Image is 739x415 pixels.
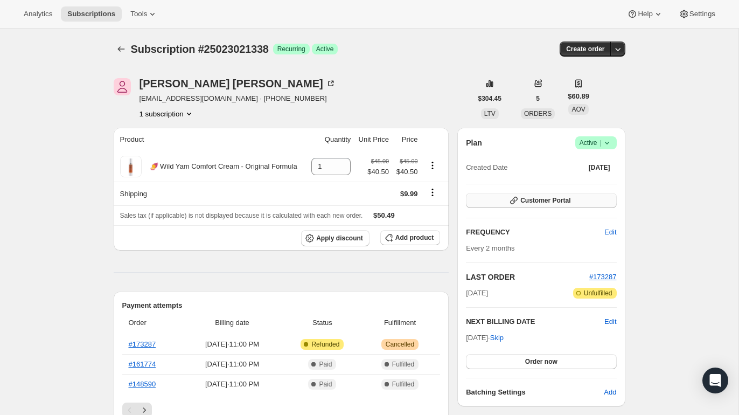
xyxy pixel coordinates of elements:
[424,160,441,171] button: Product actions
[466,316,604,327] h2: NEXT BILLING DATE
[316,234,363,243] span: Apply discount
[598,224,623,241] button: Edit
[525,357,557,366] span: Order now
[566,45,604,53] span: Create order
[560,41,611,57] button: Create order
[285,317,360,328] span: Status
[129,380,156,388] a: #148590
[395,167,418,177] span: $40.50
[466,162,507,173] span: Created Date
[67,10,115,18] span: Subscriptions
[466,334,504,342] span: [DATE] ·
[529,91,546,106] button: 5
[316,45,334,53] span: Active
[466,244,514,252] span: Every 2 months
[371,158,389,164] small: $45.00
[120,212,363,219] span: Sales tax (if applicable) is not displayed because it is calculated with each new order.
[484,329,510,347] button: Skip
[24,10,52,18] span: Analytics
[142,161,297,172] div: 🍠 Wild Yam Comfort Cream - Original Formula
[122,311,183,335] th: Order
[466,354,616,369] button: Order now
[597,384,623,401] button: Add
[520,196,570,205] span: Customer Portal
[392,128,421,151] th: Price
[466,272,589,282] h2: LAST ORDER
[702,368,728,393] div: Open Intercom Messenger
[582,160,617,175] button: [DATE]
[672,6,722,22] button: Settings
[571,106,585,113] span: AOV
[306,128,354,151] th: Quantity
[580,137,612,148] span: Active
[466,137,482,148] h2: Plan
[386,340,414,349] span: Cancelled
[186,379,278,390] span: [DATE] · 11:00 PM
[186,317,278,328] span: Billing date
[604,227,616,238] span: Edit
[478,94,501,103] span: $304.45
[380,230,440,245] button: Add product
[277,45,305,53] span: Recurring
[367,167,389,177] span: $40.50
[604,387,616,398] span: Add
[186,359,278,370] span: [DATE] · 11:00 PM
[129,340,156,348] a: #173287
[130,10,147,18] span: Tools
[319,380,332,389] span: Paid
[392,380,414,389] span: Fulfilled
[599,139,601,147] span: |
[490,333,504,343] span: Skip
[366,317,434,328] span: Fulfillment
[466,227,604,238] h2: FREQUENCY
[589,273,617,281] a: #173287
[186,339,278,350] span: [DATE] · 11:00 PM
[140,93,336,104] span: [EMAIL_ADDRESS][DOMAIN_NAME] · [PHONE_NUMBER]
[114,41,129,57] button: Subscriptions
[114,78,131,95] span: Jamie Sweger
[140,108,194,119] button: Product actions
[120,156,142,177] img: product img
[524,110,552,117] span: ORDERS
[424,186,441,198] button: Shipping actions
[122,300,441,311] h2: Payment attempts
[400,190,418,198] span: $9.99
[589,163,610,172] span: [DATE]
[589,272,617,282] button: #173287
[400,158,417,164] small: $45.00
[114,128,307,151] th: Product
[61,6,122,22] button: Subscriptions
[392,360,414,369] span: Fulfilled
[301,230,369,246] button: Apply discount
[373,211,395,219] span: $50.49
[638,10,652,18] span: Help
[114,182,307,205] th: Shipping
[17,6,59,22] button: Analytics
[395,233,434,242] span: Add product
[604,316,616,327] button: Edit
[472,91,508,106] button: $304.45
[466,387,604,398] h6: Batching Settings
[311,340,339,349] span: Refunded
[484,110,496,117] span: LTV
[584,289,612,298] span: Unfulfilled
[466,193,616,208] button: Customer Portal
[621,6,670,22] button: Help
[689,10,715,18] span: Settings
[319,360,332,369] span: Paid
[129,360,156,368] a: #161774
[124,6,164,22] button: Tools
[536,94,540,103] span: 5
[140,78,336,89] div: [PERSON_NAME] [PERSON_NAME]
[354,128,392,151] th: Unit Price
[568,91,589,102] span: $60.89
[466,288,488,299] span: [DATE]
[131,43,269,55] span: Subscription #25023021338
